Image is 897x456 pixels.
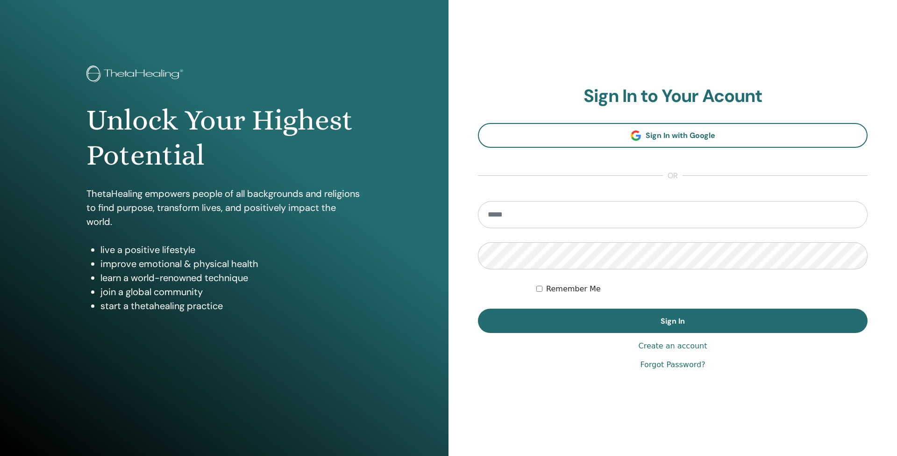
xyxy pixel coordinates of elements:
div: Keep me authenticated indefinitely or until I manually logout [536,283,868,295]
li: join a global community [100,285,362,299]
a: Create an account [638,340,707,352]
span: Sign In with Google [646,130,715,140]
a: Forgot Password? [640,359,705,370]
a: Sign In with Google [478,123,868,148]
li: learn a world-renowned technique [100,271,362,285]
button: Sign In [478,309,868,333]
h1: Unlock Your Highest Potential [86,103,362,173]
li: start a thetahealing practice [100,299,362,313]
span: Sign In [661,316,685,326]
p: ThetaHealing empowers people of all backgrounds and religions to find purpose, transform lives, a... [86,187,362,229]
span: or [663,170,683,181]
h2: Sign In to Your Acount [478,86,868,107]
li: improve emotional & physical health [100,257,362,271]
li: live a positive lifestyle [100,243,362,257]
label: Remember Me [546,283,601,295]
